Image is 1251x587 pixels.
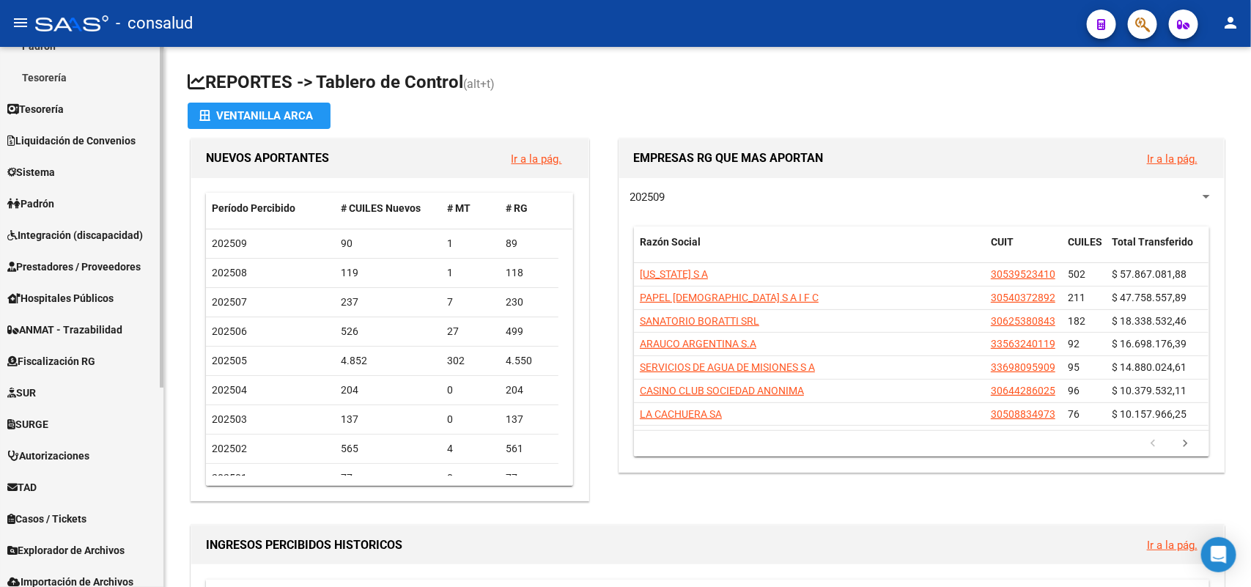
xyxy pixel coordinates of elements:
span: 30644286025 [991,385,1055,396]
div: 0 [447,382,494,399]
span: 202506 [212,325,247,337]
span: 202501 [212,472,247,484]
datatable-header-cell: Razón Social [634,226,985,275]
div: 204 [506,382,553,399]
span: 202509 [630,191,665,204]
span: Período Percibido [212,202,295,214]
div: 204 [341,382,436,399]
span: 96 [1068,385,1080,396]
span: INGRESOS PERCIBIDOS HISTORICOS [206,538,402,552]
span: Explorador de Archivos [7,542,125,558]
span: Prestadores / Proveedores [7,259,141,275]
a: Ir a la pág. [512,152,562,166]
div: 499 [506,323,553,340]
div: 237 [341,294,436,311]
span: Tesorería [7,101,64,117]
span: 202509 [212,237,247,249]
span: 33698095909 [991,361,1055,373]
span: Autorizaciones [7,448,89,464]
span: $ 10.157.966,25 [1112,408,1187,420]
span: [US_STATE] S A [640,268,708,280]
span: SANATORIO BORATTI SRL [640,315,759,327]
div: 119 [341,265,436,281]
span: # MT [447,202,470,214]
span: Liquidación de Convenios [7,133,136,149]
div: 89 [506,235,553,252]
span: 202508 [212,267,247,278]
datatable-header-cell: CUILES [1062,226,1106,275]
span: ANMAT - Trazabilidad [7,322,122,338]
div: Ventanilla ARCA [199,103,319,129]
span: 202502 [212,443,247,454]
span: Fiscalización RG [7,353,95,369]
span: PAPEL [DEMOGRAPHIC_DATA] S A I F C [640,292,819,303]
span: CASINO CLUB SOCIEDAD ANONIMA [640,385,804,396]
span: SERVICIOS DE AGUA DE MISIONES S A [640,361,815,373]
span: 30540372892 [991,292,1055,303]
span: $ 18.338.532,46 [1112,315,1187,327]
span: CUILES [1068,236,1102,248]
a: Ir a la pág. [1147,539,1198,552]
button: Ir a la pág. [1135,145,1209,172]
a: go to next page [1172,436,1200,452]
div: 27 [447,323,494,340]
span: ARAUCO ARGENTINA S.A [640,338,756,350]
span: 202505 [212,355,247,366]
datatable-header-cell: CUIT [985,226,1062,275]
span: 30625380843 [991,315,1055,327]
div: 1 [447,235,494,252]
span: Sistema [7,164,55,180]
datatable-header-cell: # RG [500,193,558,224]
div: 4.550 [506,352,553,369]
div: 230 [506,294,553,311]
a: Ir a la pág. [1147,152,1198,166]
span: Casos / Tickets [7,511,86,527]
div: 77 [506,470,553,487]
span: 30508834973 [991,408,1055,420]
span: - consalud [116,7,193,40]
div: 90 [341,235,436,252]
span: CUIT [991,236,1014,248]
span: SUR [7,385,36,401]
span: NUEVOS APORTANTES [206,151,329,165]
span: Razón Social [640,236,701,248]
span: 76 [1068,408,1080,420]
span: LA CACHUERA SA [640,408,722,420]
button: Ir a la pág. [1135,531,1209,558]
span: $ 57.867.081,88 [1112,268,1187,280]
button: Ventanilla ARCA [188,103,331,129]
span: # RG [506,202,528,214]
span: $ 10.379.532,11 [1112,385,1187,396]
span: Hospitales Públicos [7,290,114,306]
div: Open Intercom Messenger [1201,537,1236,572]
span: Total Transferido [1112,236,1193,248]
div: 137 [506,411,553,428]
div: 0 [447,411,494,428]
span: 202503 [212,413,247,425]
span: SURGE [7,416,48,432]
a: go to previous page [1140,436,1167,452]
div: 4.852 [341,352,436,369]
span: 95 [1068,361,1080,373]
div: 526 [341,323,436,340]
div: 77 [341,470,436,487]
span: (alt+t) [463,77,495,91]
datatable-header-cell: Total Transferido [1106,226,1208,275]
span: $ 14.880.024,61 [1112,361,1187,373]
div: 7 [447,294,494,311]
div: 4 [447,440,494,457]
span: $ 16.698.176,39 [1112,338,1187,350]
button: Ir a la pág. [500,145,574,172]
div: 565 [341,440,436,457]
span: $ 47.758.557,89 [1112,292,1187,303]
datatable-header-cell: # MT [441,193,500,224]
datatable-header-cell: Período Percibido [206,193,335,224]
span: 92 [1068,338,1080,350]
span: Padrón [7,196,54,212]
span: # CUILES Nuevos [341,202,421,214]
span: 202504 [212,384,247,396]
div: 137 [341,411,436,428]
span: 30539523410 [991,268,1055,280]
span: 211 [1068,292,1085,303]
span: 202507 [212,296,247,308]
